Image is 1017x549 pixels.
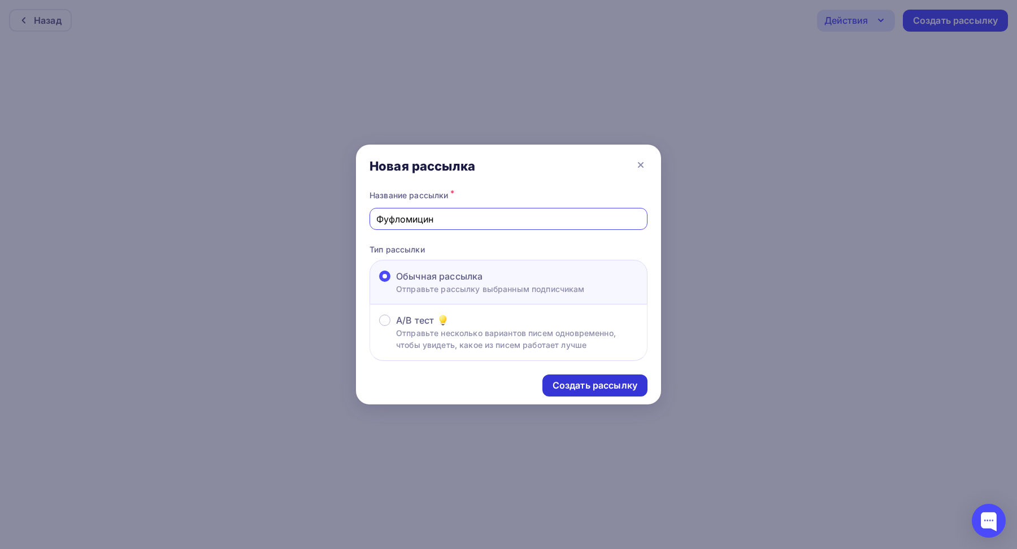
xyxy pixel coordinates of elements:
p: Тип рассылки [370,243,647,255]
input: Придумайте название рассылки [376,212,641,226]
div: Название рассылки [370,188,647,203]
span: A/B тест [396,313,434,327]
div: Новая рассылка [370,158,475,174]
p: Отправьте несколько вариантов писем одновременно, чтобы увидеть, какое из писем работает лучше [396,327,638,351]
span: Обычная рассылка [396,269,483,283]
div: Создать рассылку [553,379,637,392]
p: Отправьте рассылку выбранным подписчикам [396,283,585,295]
